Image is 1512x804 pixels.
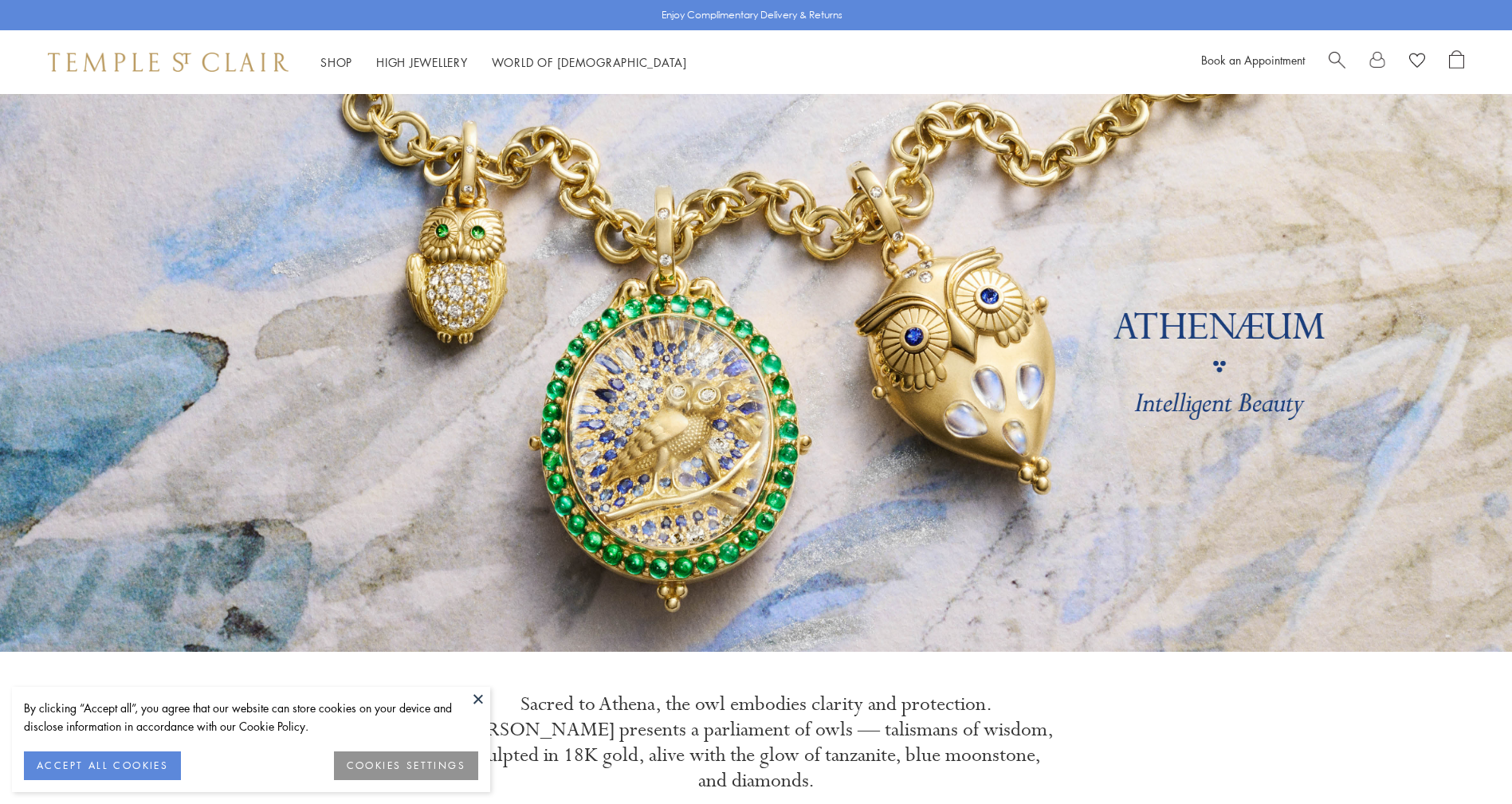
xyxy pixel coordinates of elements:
p: Enjoy Complimentary Delivery & Returns [662,7,842,23]
a: ShopShop [320,54,352,70]
button: ACCEPT ALL COOKIES [24,751,181,780]
a: Open Shopping Bag [1449,50,1464,74]
p: Sacred to Athena, the owl embodies clarity and protection. [PERSON_NAME] presents a parliament of... [458,692,1055,794]
div: By clicking “Accept all”, you agree that our website can store cookies on your device and disclos... [24,699,478,735]
a: World of [DEMOGRAPHIC_DATA]World of [DEMOGRAPHIC_DATA] [492,54,687,70]
a: View Wishlist [1409,50,1425,74]
a: High JewelleryHigh Jewellery [376,54,468,70]
a: Search [1329,50,1345,74]
img: Temple St. Clair [48,53,289,72]
nav: Main navigation [320,53,687,73]
a: Book an Appointment [1201,52,1305,68]
button: COOKIES SETTINGS [334,751,478,780]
